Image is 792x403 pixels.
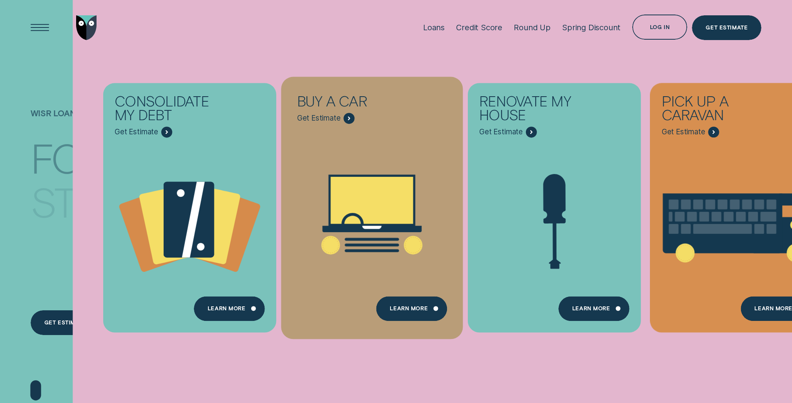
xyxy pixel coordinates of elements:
h4: For the stuff that can't wait [31,127,241,243]
div: stuff [31,182,142,221]
a: Learn More [376,296,447,321]
a: Buy a car - Learn more [285,83,458,326]
div: Consolidate my debt [115,95,225,127]
span: Get Estimate [479,128,523,137]
img: Wisr [76,15,97,40]
a: Renovate My House - Learn more [468,83,641,326]
div: For [31,138,104,177]
div: Spring Discount [562,23,620,32]
span: Get Estimate [297,114,341,123]
a: Consolidate my debt - Learn more [103,83,276,326]
span: Get Estimate [662,128,705,137]
div: Renovate My House [479,95,590,127]
div: Buy a car [297,95,408,113]
div: Pick up a caravan [662,95,772,127]
div: Round Up [514,23,550,32]
a: Get estimate [31,310,100,335]
button: Log in [632,15,688,39]
a: Get Estimate [692,15,761,40]
h1: Wisr loans [31,108,241,134]
button: Open Menu [27,15,52,40]
a: Learn more [558,296,630,321]
div: Loans [423,23,445,32]
span: Get Estimate [115,128,158,137]
div: Credit Score [456,23,502,32]
a: Learn more [194,296,265,321]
